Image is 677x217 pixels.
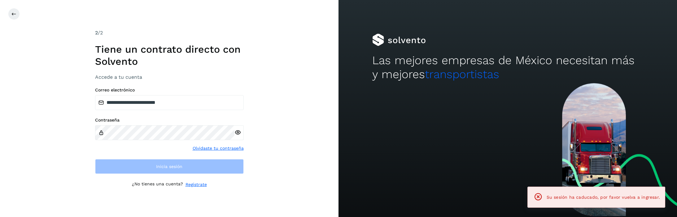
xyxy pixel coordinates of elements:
div: /2 [95,29,244,37]
button: Inicia sesión [95,159,244,174]
span: Inicia sesión [156,164,182,169]
h1: Tiene un contrato directo con Solvento [95,43,244,67]
a: Olvidaste tu contraseña [193,145,244,152]
a: Regístrate [186,181,207,188]
label: Contraseña [95,117,244,123]
span: transportistas [425,68,499,81]
p: ¿No tienes una cuenta? [132,181,183,188]
h2: Las mejores empresas de México necesitan más y mejores [372,54,643,81]
span: Su sesión ha caducado, por favor vuelva a ingresar. [547,195,660,200]
span: 2 [95,30,98,36]
h3: Accede a tu cuenta [95,74,244,80]
label: Correo electrónico [95,87,244,93]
